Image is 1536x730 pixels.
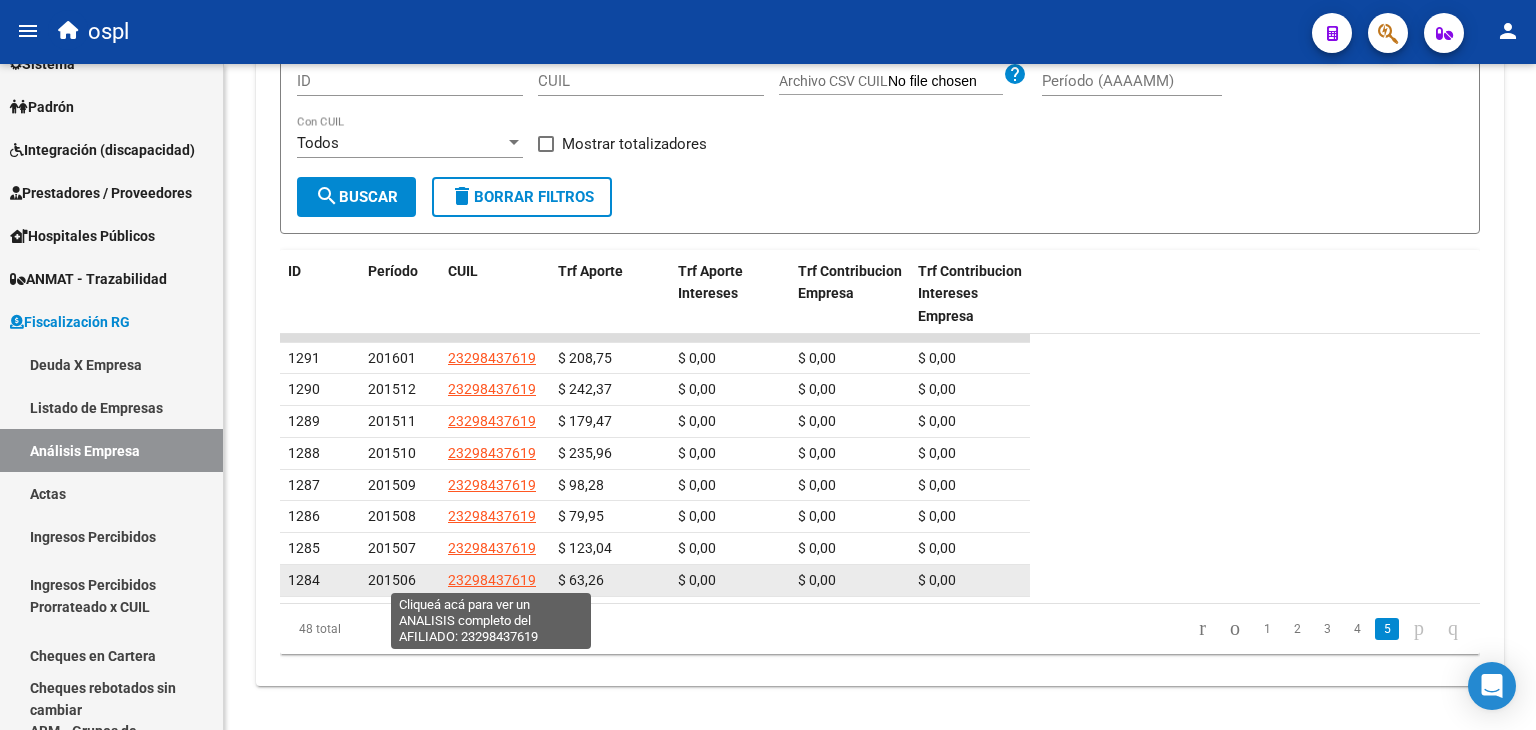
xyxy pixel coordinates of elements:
span: 201506 [368,572,416,588]
span: Trf Aporte Intereses [678,263,743,302]
span: $ 0,00 [918,508,956,524]
a: 3 [1315,618,1339,640]
span: $ 242,37 [558,381,612,397]
mat-icon: person [1496,19,1520,43]
datatable-header-cell: ID [280,250,360,338]
datatable-header-cell: Trf Contribucion Empresa [790,250,910,338]
span: $ 0,00 [918,413,956,429]
li: page 1 [1252,612,1282,646]
span: 23298437619 [448,445,536,461]
input: Archivo CSV CUIL [888,73,1003,91]
datatable-header-cell: Trf Aporte Intereses [670,250,790,338]
mat-icon: help [1003,62,1027,86]
span: $ 0,00 [798,540,836,556]
span: Trf Aporte [558,263,623,279]
span: $ 0,00 [918,572,956,588]
span: 23298437619 [448,477,536,493]
span: 201510 [368,445,416,461]
span: 1286 [288,508,320,524]
span: 1288 [288,445,320,461]
span: $ 0,00 [918,445,956,461]
span: 201512 [368,381,416,397]
span: $ 179,47 [558,413,612,429]
span: Prestadores / Proveedores [10,182,192,204]
span: 1290 [288,381,320,397]
span: $ 0,00 [798,477,836,493]
a: go to next page [1405,618,1433,640]
span: $ 0,00 [918,477,956,493]
button: Buscar [297,177,416,217]
span: $ 0,00 [678,508,716,524]
span: Archivo CSV CUIL [779,73,888,89]
mat-icon: delete [450,184,474,208]
a: go to first page [1190,618,1215,640]
div: 48 total [280,604,517,654]
span: $ 0,00 [798,413,836,429]
span: ospl [88,10,129,54]
span: $ 0,00 [678,413,716,429]
span: 1284 [288,572,320,588]
span: 23298437619 [448,540,536,556]
span: 1285 [288,540,320,556]
datatable-header-cell: Trf Aporte [550,250,670,338]
li: page 3 [1312,612,1342,646]
a: 5 [1375,618,1399,640]
span: $ 123,04 [558,540,612,556]
span: $ 0,00 [678,540,716,556]
datatable-header-cell: CUIL [440,250,550,338]
span: $ 0,00 [798,445,836,461]
datatable-header-cell: Período [360,250,440,338]
span: 23298437619 [448,413,536,429]
span: $ 0,00 [678,572,716,588]
span: $ 63,26 [558,572,604,588]
span: $ 208,75 [558,350,612,366]
span: 1289 [288,413,320,429]
span: 23298437619 [448,381,536,397]
span: CUIL [448,263,478,279]
datatable-header-cell: Trf Contribucion Intereses Empresa [910,250,1030,338]
span: 201511 [368,413,416,429]
span: Borrar Filtros [450,188,594,206]
span: $ 0,00 [918,540,956,556]
span: $ 0,00 [678,477,716,493]
span: Fiscalización RG [10,311,130,333]
span: $ 0,00 [918,381,956,397]
a: 1 [1255,618,1279,640]
a: go to last page [1439,618,1467,640]
span: 201508 [368,508,416,524]
span: Período [368,263,418,279]
span: 201601 [368,350,416,366]
a: 4 [1345,618,1369,640]
span: ANMAT - Trazabilidad [10,268,167,290]
span: $ 0,00 [798,350,836,366]
span: $ 0,00 [678,445,716,461]
span: 23298437619 [448,572,536,588]
span: Trf Contribucion Intereses Empresa [918,263,1022,325]
span: Padrón [10,96,74,118]
li: page 4 [1342,612,1372,646]
span: $ 0,00 [798,381,836,397]
span: $ 98,28 [558,477,604,493]
span: 1287 [288,477,320,493]
span: 23298437619 [448,350,536,366]
li: page 2 [1282,612,1312,646]
span: Hospitales Públicos [10,225,155,247]
span: Mostrar totalizadores [562,132,707,156]
span: Integración (discapacidad) [10,139,195,161]
span: $ 0,00 [678,350,716,366]
span: $ 79,95 [558,508,604,524]
span: $ 235,96 [558,445,612,461]
a: go to previous page [1221,618,1249,640]
span: 201509 [368,477,416,493]
a: 2 [1285,618,1309,640]
span: ID [288,263,301,279]
span: Todos [297,134,339,152]
span: 201507 [368,540,416,556]
div: Open Intercom Messenger [1468,662,1516,710]
span: $ 0,00 [798,508,836,524]
button: Borrar Filtros [432,177,612,217]
span: 23298437619 [448,508,536,524]
span: 1291 [288,350,320,366]
mat-icon: search [315,184,339,208]
span: $ 0,00 [678,381,716,397]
